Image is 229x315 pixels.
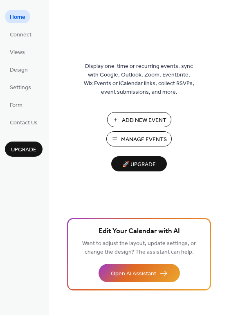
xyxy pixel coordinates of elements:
[106,131,172,146] button: Manage Events
[5,63,33,76] a: Design
[121,135,167,144] span: Manage Events
[10,101,22,110] span: Form
[107,112,171,127] button: Add New Event
[10,83,31,92] span: Settings
[82,238,196,258] span: Want to adjust the layout, update settings, or change the design? The assistant can help.
[5,45,30,59] a: Views
[10,119,38,127] span: Contact Us
[10,48,25,57] span: Views
[11,146,36,154] span: Upgrade
[10,31,31,39] span: Connect
[5,27,36,41] a: Connect
[5,115,43,129] a: Contact Us
[99,264,180,282] button: Open AI Assistant
[116,159,162,170] span: 🚀 Upgrade
[10,66,28,74] span: Design
[122,116,166,125] span: Add New Event
[5,142,43,157] button: Upgrade
[10,13,25,22] span: Home
[5,98,27,111] a: Form
[5,80,36,94] a: Settings
[5,10,30,23] a: Home
[111,156,167,171] button: 🚀 Upgrade
[99,226,180,237] span: Edit Your Calendar with AI
[84,62,194,97] span: Display one-time or recurring events, sync with Google, Outlook, Zoom, Eventbrite, Wix Events or ...
[111,270,156,278] span: Open AI Assistant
